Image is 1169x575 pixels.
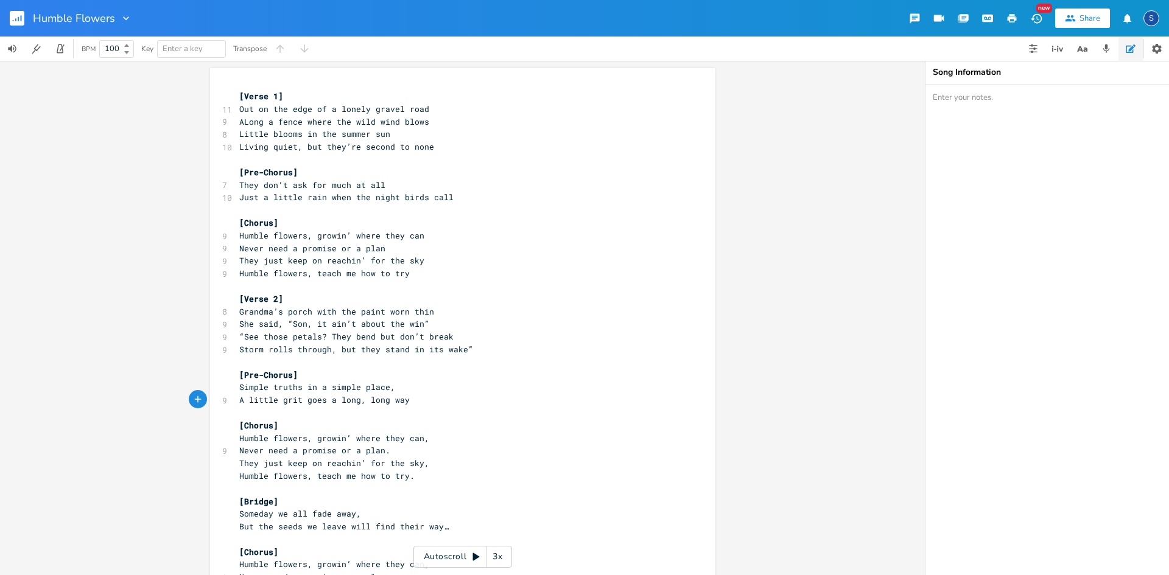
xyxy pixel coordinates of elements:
[239,546,278,557] span: [Chorus]
[239,508,361,519] span: Someday we all fade away,
[239,331,454,342] span: “See those petals? They bend but don’t break
[1079,13,1100,24] div: Share
[82,46,96,52] div: BPM
[239,293,283,304] span: [Verse 2]
[239,318,429,329] span: She said, “Son, it ain’t about the win”
[239,369,298,380] span: [Pre-Chorus]
[239,255,424,266] span: They just keep on reachin’ for the sky
[933,68,1162,77] div: Song Information
[239,394,410,405] span: A little grit goes a long, long way
[239,306,434,317] span: Grandma’s porch with the paint worn thin
[1024,7,1048,29] button: New
[239,382,395,392] span: Simple truths in a simple place,
[239,496,278,507] span: [Bridge]
[239,445,390,456] span: Never need a promise or a plan.
[1036,4,1052,13] div: New
[486,546,508,568] div: 3x
[1055,9,1110,28] button: Share
[413,546,512,568] div: Autoscroll
[1143,10,1159,26] div: scooterdude
[239,420,278,431] span: [Chorus]
[239,192,454,203] span: Just a little rain when the night birds call
[239,458,429,469] span: They just keep on reachin’ for the sky,
[239,268,410,279] span: Humble flowers, teach me how to try
[33,13,115,24] span: Humble Flowers
[239,116,429,127] span: ALong a fence where the wild wind blows
[239,167,298,178] span: [Pre-Chorus]
[233,45,267,52] div: Transpose
[239,344,473,355] span: Storm rolls through, but they stand in its wake”
[239,141,434,152] span: Living quiet, but they’re second to none
[239,91,283,102] span: [Verse 1]
[141,45,153,52] div: Key
[239,521,449,532] span: But the seeds we leave will find their way…
[239,103,429,114] span: Out on the edge of a lonely gravel road
[239,230,424,241] span: Humble flowers, growin’ where they can
[239,559,429,570] span: Humble flowers, growin’ where they can,
[239,217,278,228] span: [Chorus]
[1143,4,1159,32] button: S
[239,243,385,254] span: Never need a promise or a plan
[163,43,203,54] span: Enter a key
[239,179,385,190] span: They don’t ask for much at all
[239,128,390,139] span: Little blooms in the summer sun
[239,470,415,481] span: Humble flowers, teach me how to try.
[239,433,429,444] span: Humble flowers, growin’ where they can,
